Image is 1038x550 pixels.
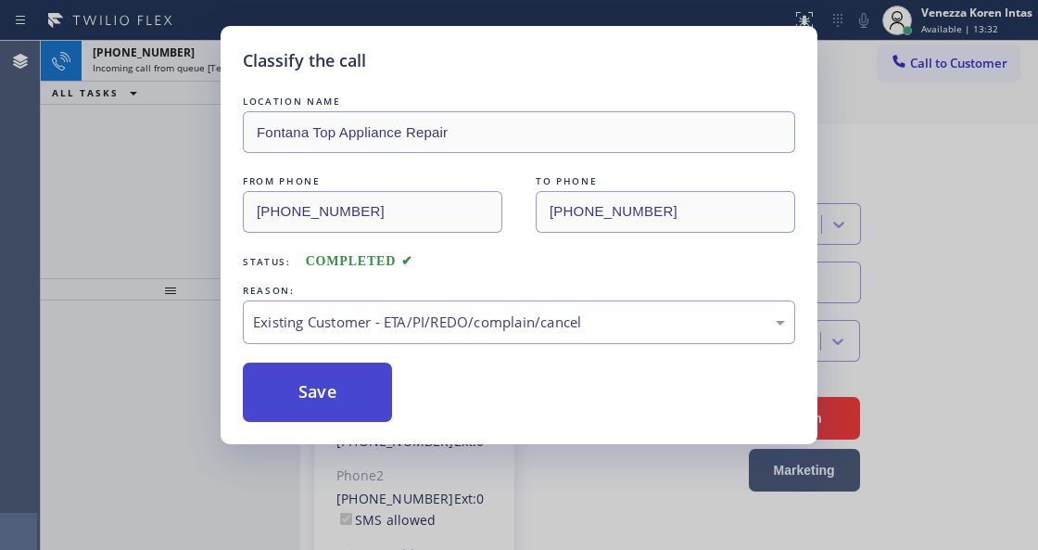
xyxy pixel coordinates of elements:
[253,312,785,333] div: Existing Customer - ETA/PI/REDO/complain/cancel
[536,172,795,191] div: TO PHONE
[306,254,413,268] span: COMPLETED
[243,172,502,191] div: FROM PHONE
[243,363,392,422] button: Save
[243,281,795,301] div: REASON:
[243,92,795,111] div: LOCATION NAME
[243,48,366,73] h5: Classify the call
[243,191,502,233] input: From phone
[243,255,291,268] span: Status:
[536,191,795,233] input: To phone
